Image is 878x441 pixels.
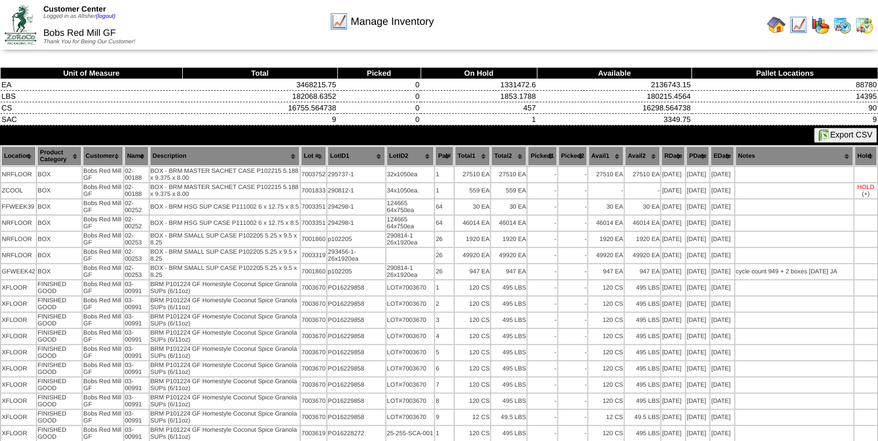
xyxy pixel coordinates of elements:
td: [DATE] [661,280,685,295]
td: 2 [435,297,453,312]
td: 49920 EA [455,248,490,263]
td: Bobs Red Mill GF [83,216,123,231]
td: 120 CS [455,297,490,312]
td: BOX [37,167,82,182]
td: [DATE] [710,232,733,247]
td: 03-00991 [124,280,149,295]
td: BOX [37,183,82,198]
td: 7003670 [301,345,326,360]
td: BOX - BRM MASTER SACHET CASE P102215 5.188 x 9.375 x 8.00 [150,167,300,182]
td: 7001860 [301,264,326,279]
td: 290814-1 26x1920ea [386,264,434,279]
td: BRM P101224 GF Homestyle Coconut Spice Granola SUPs (6/11oz) [150,280,300,295]
td: - [527,297,556,312]
td: - [558,199,587,214]
span: Bobs Red Mill GF [43,28,116,38]
td: - [527,313,556,328]
td: 124665 64x750ea [386,199,434,214]
td: [DATE] [661,345,685,360]
td: 495 LBS [491,297,526,312]
td: 30 EA [625,199,660,214]
th: EDate [710,146,733,166]
td: 120 CS [455,313,490,328]
td: 290812-1 [327,183,385,198]
td: - [558,280,587,295]
td: - [558,167,587,182]
td: - [527,345,556,360]
td: 49920 EA [491,248,526,263]
td: PO16229858 [327,313,385,328]
td: 947 EA [491,264,526,279]
td: 02-00253 [124,232,149,247]
th: Description [150,146,300,166]
td: [DATE] [710,345,733,360]
th: LotID2 [386,146,434,166]
td: [DATE] [686,232,709,247]
td: 559 EA [491,183,526,198]
td: 27510 EA [491,167,526,182]
td: Bobs Red Mill GF [83,264,123,279]
td: 7003670 [301,313,326,328]
td: [DATE] [710,329,733,344]
td: BRM P101224 GF Homestyle Coconut Spice Granola SUPs (6/11oz) [150,361,300,376]
td: 495 LBS [625,361,660,376]
th: Avail1 [588,146,624,166]
th: Product Category [37,146,82,166]
td: 3468215.75 [182,79,337,91]
td: 90 [692,102,878,114]
td: BOX - BRM SMALL SUP CASE P102205 5.25 x 9.5 x 8.25 [150,264,300,279]
td: 30 EA [455,199,490,214]
td: 1920 EA [491,232,526,247]
td: 495 LBS [491,280,526,295]
td: 88780 [692,79,878,91]
td: - [527,183,556,198]
td: - [588,183,624,198]
td: PO16229858 [327,345,385,360]
th: Pal# [435,146,453,166]
th: Avail2 [625,146,660,166]
td: 1920 EA [455,232,490,247]
td: PO16229858 [327,297,385,312]
td: 7003670 [301,297,326,312]
td: BRM P101224 GF Homestyle Coconut Spice Granola SUPs (6/11oz) [150,329,300,344]
td: 182068.6352 [182,91,337,102]
td: 9 [182,114,337,125]
td: BOX [37,232,82,247]
td: - [527,232,556,247]
td: BOX [37,216,82,231]
td: 64 [435,199,453,214]
th: LotID1 [327,146,385,166]
td: Bobs Red Mill GF [83,297,123,312]
td: p102205 [327,264,385,279]
td: XFLOOR [1,313,36,328]
td: 03-00991 [124,313,149,328]
td: 02-00253 [124,248,149,263]
th: Location [1,146,36,166]
td: FINISHED GOOD [37,329,82,344]
td: [DATE] [710,216,733,231]
td: [DATE] [661,248,685,263]
span: Thank You for Being Our Customer! [43,39,135,45]
td: LBS [1,91,183,102]
td: 559 EA [455,183,490,198]
td: 1853.1788 [420,91,537,102]
td: 120 CS [455,361,490,376]
td: NRFLOOR [1,216,36,231]
td: 294298-1 [327,216,385,231]
td: [DATE] [710,297,733,312]
td: - [527,167,556,182]
td: XFLOOR [1,297,36,312]
td: - [527,361,556,376]
td: 947 EA [588,264,624,279]
td: 0 [337,79,420,91]
th: Lot # [301,146,326,166]
td: 7003752 [301,167,326,182]
td: 7003670 [301,280,326,295]
td: 120 CS [588,280,624,295]
td: PO16229858 [327,329,385,344]
td: LOT#7003670 [386,329,434,344]
td: [DATE] [686,199,709,214]
td: [DATE] [710,199,733,214]
button: Export CSV [814,128,877,143]
td: Bobs Red Mill GF [83,167,123,182]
